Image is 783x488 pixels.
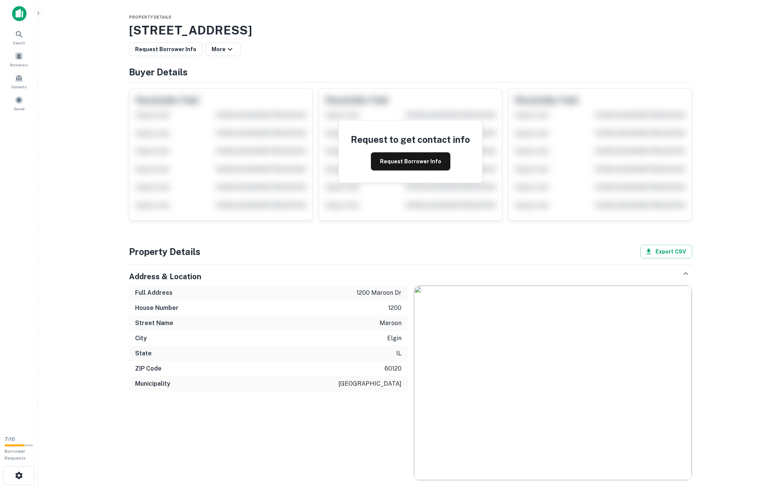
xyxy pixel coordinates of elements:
h6: Street Name [135,319,173,328]
p: il [396,349,402,358]
h6: ZIP Code [135,364,162,373]
iframe: Chat Widget [745,427,783,464]
span: Property Details [129,15,171,19]
p: elgin [387,334,402,343]
span: Borrower Requests [5,449,26,461]
span: Saved [14,106,25,112]
span: Search [13,40,25,46]
button: Request Borrower Info [371,152,450,170]
h6: Municipality [135,379,170,388]
h6: City [135,334,147,343]
button: Export CSV [640,245,692,258]
p: 1200 [388,303,402,313]
a: Saved [2,93,36,113]
h4: Buyer Details [129,65,692,79]
p: maroon [380,319,402,328]
p: 1200 maroon dr [356,288,402,297]
span: 7 / 10 [5,436,15,442]
button: More [205,42,241,56]
h6: Full Address [135,288,173,297]
p: [GEOGRAPHIC_DATA] [338,379,402,388]
a: Borrowers [2,49,36,69]
a: Search [2,27,36,47]
h4: Request to get contact info [351,133,470,146]
h6: State [135,349,152,358]
h4: Property Details [129,245,201,258]
button: Request Borrower Info [129,42,202,56]
img: capitalize-icon.png [12,6,26,21]
span: Contacts [11,84,26,90]
span: Borrowers [10,62,28,68]
a: Contacts [2,71,36,91]
h3: [STREET_ADDRESS] [129,21,692,39]
h6: House Number [135,303,179,313]
p: 60120 [384,364,402,373]
h5: Address & Location [129,271,201,282]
